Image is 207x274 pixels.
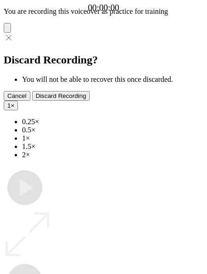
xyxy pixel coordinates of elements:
button: 1× [4,101,18,110]
li: 0.25× [22,118,203,126]
span: 1 [7,102,11,109]
li: 1× [22,134,203,143]
button: Cancel [4,91,30,101]
a: 00:00:00 [88,3,119,13]
li: 0.5× [22,126,203,134]
li: 2× [22,151,203,159]
p: You are recording this voiceover as practice for training [4,7,203,16]
li: 1.5× [22,143,203,151]
h2: Discard Recording? [4,54,203,66]
li: You will not be able to recover this once discarded. [22,75,203,84]
button: Discard Recording [32,91,90,101]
